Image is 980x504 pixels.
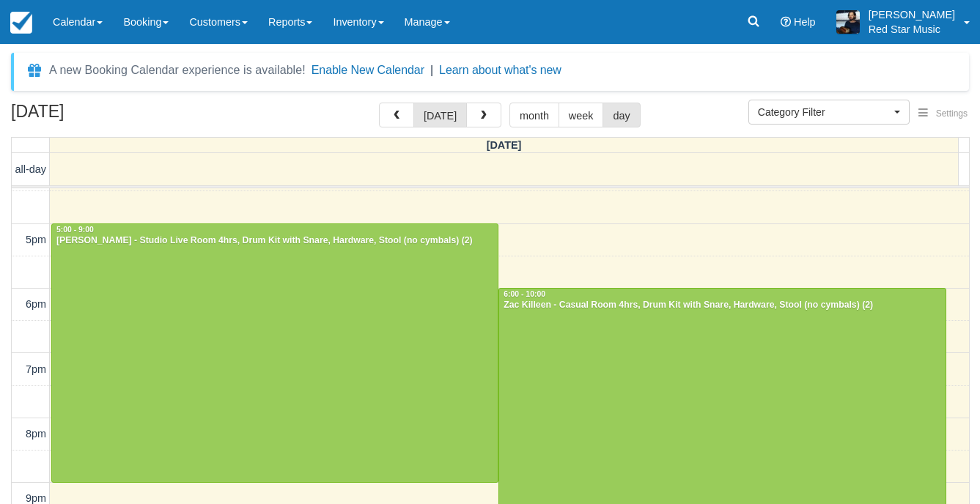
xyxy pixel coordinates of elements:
span: [DATE] [487,139,522,151]
button: [DATE] [413,103,467,127]
img: A1 [836,10,860,34]
span: 7pm [26,363,46,375]
span: | [430,64,433,76]
a: Learn about what's new [439,64,561,76]
a: 5:00 - 9:00[PERSON_NAME] - Studio Live Room 4hrs, Drum Kit with Snare, Hardware, Stool (no cymbal... [51,223,498,483]
button: week [559,103,604,127]
button: Category Filter [748,100,910,125]
div: [PERSON_NAME] - Studio Live Room 4hrs, Drum Kit with Snare, Hardware, Stool (no cymbals) (2) [56,235,494,247]
button: Enable New Calendar [312,63,424,78]
span: 9pm [26,492,46,504]
div: Zac Killeen - Casual Room 4hrs, Drum Kit with Snare, Hardware, Stool (no cymbals) (2) [503,300,941,311]
button: Settings [910,103,976,125]
p: [PERSON_NAME] [869,7,955,22]
i: Help [781,17,791,27]
span: Help [794,16,816,28]
button: month [509,103,559,127]
p: Red Star Music [869,22,955,37]
div: A new Booking Calendar experience is available! [49,62,306,79]
span: 8pm [26,428,46,440]
span: 5pm [26,234,46,245]
span: all-day [15,163,46,175]
span: 6pm [26,298,46,310]
img: checkfront-main-nav-mini-logo.png [10,12,32,34]
span: 6:00 - 10:00 [504,290,545,298]
h2: [DATE] [11,103,196,130]
span: Category Filter [758,105,891,119]
span: 5:00 - 9:00 [56,226,94,234]
span: Settings [936,108,968,119]
button: day [603,103,640,127]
